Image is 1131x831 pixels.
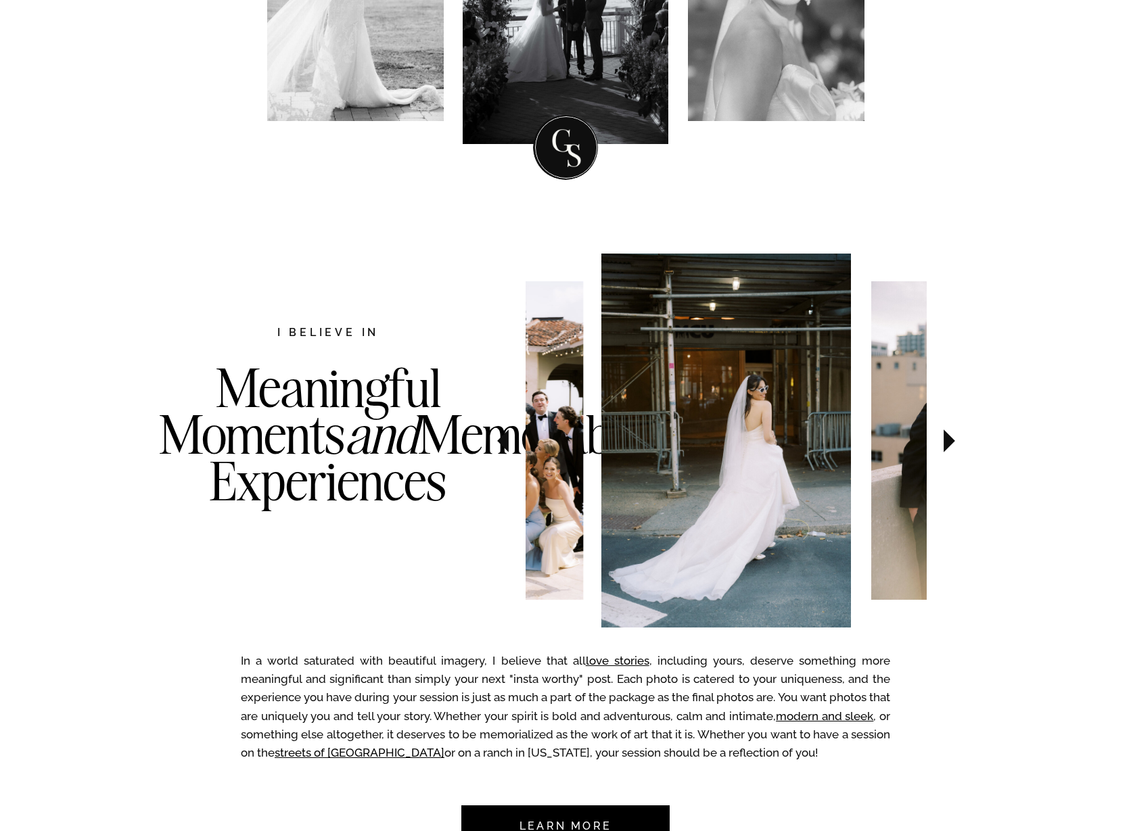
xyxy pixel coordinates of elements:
h3: Meaningful Moments Memorable Experiences [159,364,497,559]
h2: I believe in [206,325,451,343]
img: Bride in New York City with her dress train trailing behind her [601,254,851,627]
a: streets of [GEOGRAPHIC_DATA] [275,746,444,759]
img: Wedding party cheering for the bride and groom [371,281,582,599]
i: and [345,401,418,467]
a: love stories [586,654,649,667]
img: Bride and groom in front of NYC skyline [871,281,1099,599]
a: modern and sleek [776,709,873,723]
p: In a world saturated with beautiful imagery, I believe that all , including yours, deserve someth... [241,652,890,769]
